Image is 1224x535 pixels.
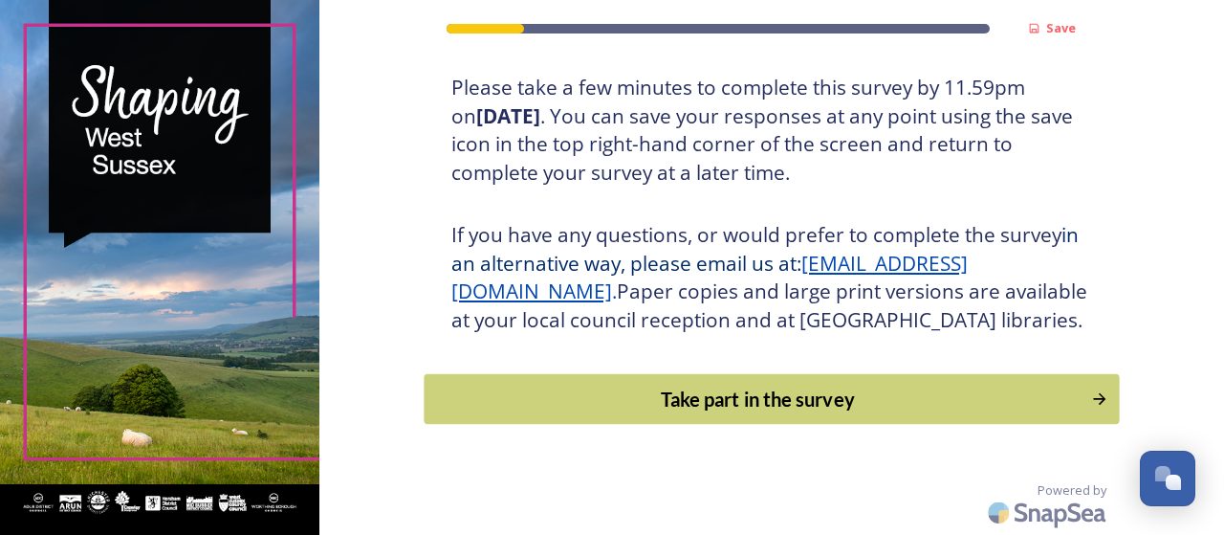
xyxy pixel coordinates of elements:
button: Continue [424,374,1119,425]
span: . [612,278,617,304]
h3: If you have any questions, or would prefer to complete the survey Paper copies and large print ve... [451,221,1092,334]
h3: Please take a few minutes to complete this survey by 11.59pm on . You can save your responses at ... [451,74,1092,187]
strong: Save [1046,19,1076,36]
div: Take part in the survey [435,385,1082,413]
button: Open Chat [1140,451,1195,506]
a: [EMAIL_ADDRESS][DOMAIN_NAME] [451,250,968,305]
span: in an alternative way, please email us at: [451,221,1083,277]
strong: [DATE] [476,102,540,129]
img: SnapSea Logo [982,490,1116,535]
span: Powered by [1038,481,1106,500]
